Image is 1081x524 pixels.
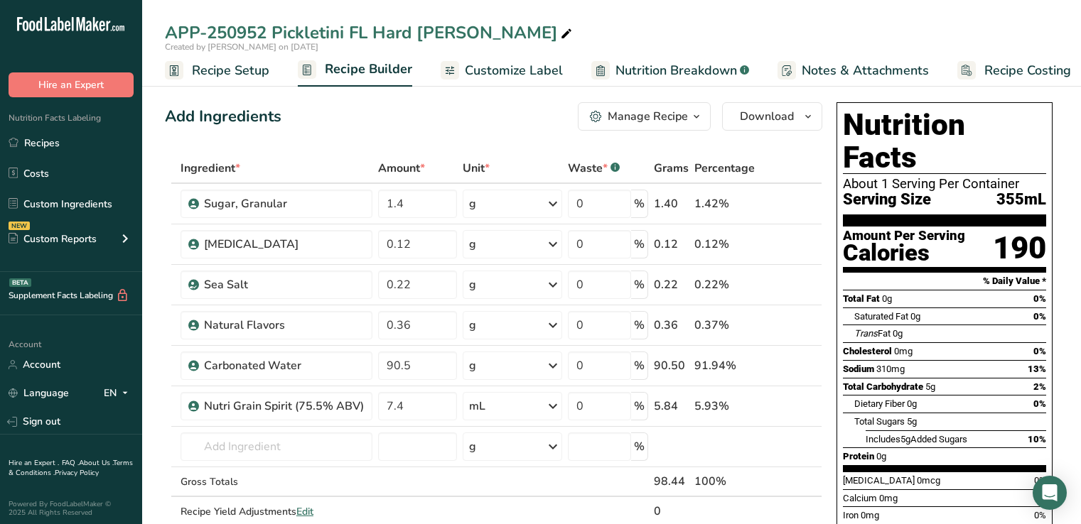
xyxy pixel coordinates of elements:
[843,229,965,243] div: Amount Per Serving
[854,398,905,409] span: Dietary Fiber
[984,61,1071,80] span: Recipe Costing
[925,381,935,392] span: 5g
[854,416,905,427] span: Total Sugars
[802,61,929,80] span: Notes & Attachments
[296,505,313,518] span: Edit
[654,317,689,334] div: 0.36
[694,473,755,490] div: 100%
[192,61,269,80] span: Recipe Setup
[876,451,886,462] span: 0g
[843,510,859,520] span: Iron
[778,55,929,87] a: Notes & Attachments
[843,243,965,263] div: Calories
[843,273,1046,290] section: % Daily Value *
[654,160,689,177] span: Grams
[204,398,364,415] div: Nutri Grain Spirit (75.5% ABV)
[1033,346,1046,356] span: 0%
[854,328,878,339] i: Trans
[181,504,372,519] div: Recipe Yield Adjustments
[181,160,240,177] span: Ingredient
[894,346,913,356] span: 0mg
[204,195,364,212] div: Sugar, Granular
[694,160,755,177] span: Percentage
[876,364,905,374] span: 310mg
[578,102,711,131] button: Manage Recipe
[882,293,892,304] span: 0g
[1033,293,1046,304] span: 0%
[9,381,69,405] a: Language
[654,357,689,374] div: 90.50
[62,458,79,468] a: FAQ .
[910,311,920,322] span: 0g
[465,61,563,80] span: Customize Label
[378,160,425,177] span: Amount
[104,385,134,402] div: EN
[843,109,1046,174] h1: Nutrition Facts
[694,236,755,253] div: 0.12%
[204,357,364,374] div: Carbonated Water
[463,160,490,177] span: Unit
[615,61,737,80] span: Nutrition Breakdown
[843,191,931,209] span: Serving Size
[907,398,917,409] span: 0g
[854,328,891,339] span: Fat
[843,346,892,356] span: Cholesterol
[843,493,877,503] span: Calcium
[654,195,689,212] div: 1.40
[9,231,97,246] div: Custom Reports
[843,293,880,304] span: Total Fat
[654,236,689,253] div: 0.12
[843,475,915,486] span: [MEDICAL_DATA]
[900,434,910,444] span: 5g
[9,278,31,287] div: BETA
[204,276,364,293] div: Sea Salt
[9,458,133,478] a: Terms & Conditions .
[854,311,908,322] span: Saturated Fat
[654,473,689,490] div: 98.44
[694,398,755,415] div: 5.93%
[9,458,59,468] a: Hire an Expert .
[694,276,755,293] div: 0.22%
[722,102,822,131] button: Download
[907,416,917,427] span: 5g
[1033,311,1046,322] span: 0%
[469,357,476,374] div: g
[1028,434,1046,444] span: 10%
[843,451,874,462] span: Protein
[9,500,134,517] div: Powered By FoodLabelMaker © 2025 All Rights Reserved
[469,438,476,455] div: g
[181,432,372,461] input: Add Ingredient
[298,53,412,87] a: Recipe Builder
[879,493,898,503] span: 0mg
[996,191,1046,209] span: 355mL
[1034,510,1046,520] span: 0%
[469,195,476,212] div: g
[204,317,364,334] div: Natural Flavors
[165,105,281,129] div: Add Ingredients
[165,41,318,53] span: Created by [PERSON_NAME] on [DATE]
[917,475,940,486] span: 0mcg
[608,108,688,125] div: Manage Recipe
[1033,398,1046,409] span: 0%
[591,55,749,87] a: Nutrition Breakdown
[694,357,755,374] div: 91.94%
[55,468,99,478] a: Privacy Policy
[79,458,113,468] a: About Us .
[654,503,689,520] div: 0
[1028,364,1046,374] span: 13%
[843,177,1046,191] div: About 1 Serving Per Container
[469,317,476,334] div: g
[325,60,412,79] span: Recipe Builder
[957,55,1071,87] a: Recipe Costing
[694,195,755,212] div: 1.42%
[861,510,879,520] span: 0mg
[181,474,372,489] div: Gross Totals
[866,434,967,444] span: Includes Added Sugars
[843,364,874,374] span: Sodium
[1034,475,1046,486] span: 0%
[694,317,755,334] div: 0.37%
[9,222,30,230] div: NEW
[441,55,563,87] a: Customize Label
[568,160,620,177] div: Waste
[654,276,689,293] div: 0.22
